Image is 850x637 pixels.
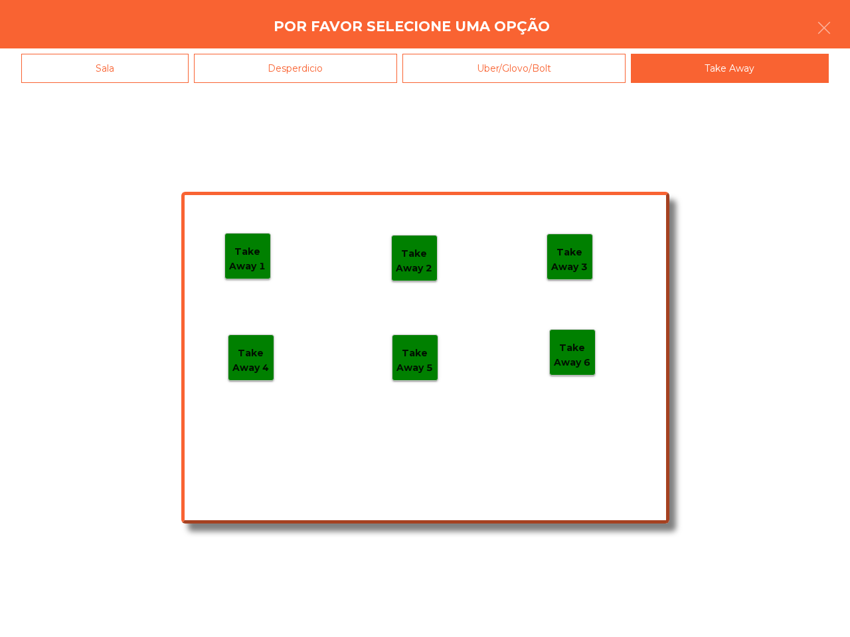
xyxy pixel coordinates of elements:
div: Sala [21,54,189,84]
div: Uber/Glovo/Bolt [402,54,626,84]
p: Take Away 1 [225,244,270,274]
p: Take Away 3 [547,245,592,275]
p: Take Away 4 [228,346,274,376]
p: Take Away 2 [392,246,437,276]
p: Take Away 6 [550,340,595,370]
div: Take Away [631,54,829,84]
p: Take Away 5 [392,346,438,376]
div: Desperdicio [194,54,398,84]
h4: Por favor selecione uma opção [274,17,550,36]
